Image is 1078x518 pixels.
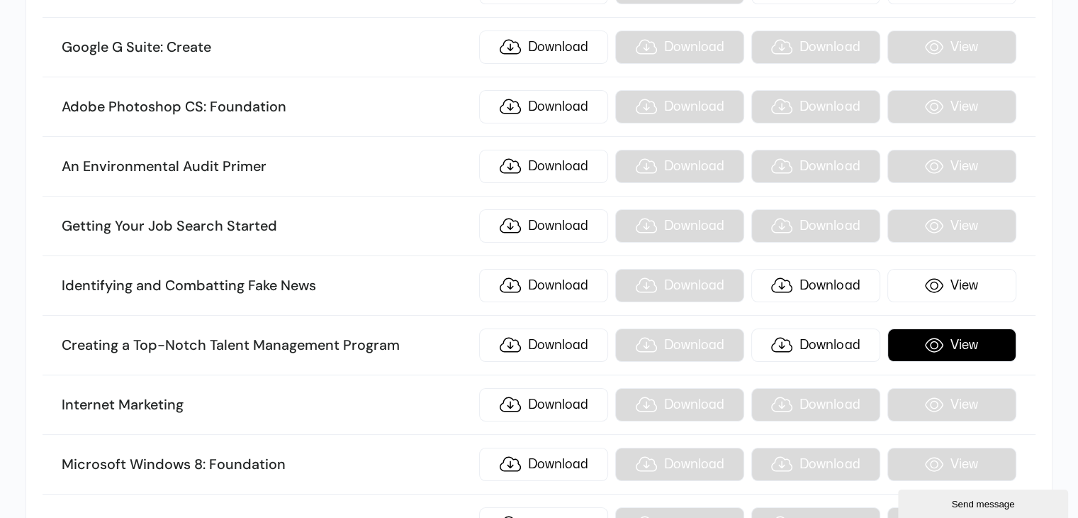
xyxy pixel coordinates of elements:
h3: Creating a Top-Notch Talent Management Program [62,336,472,355]
a: Download [479,388,608,421]
a: Download [479,90,608,123]
a: Download [479,31,608,64]
h3: Getting Your Job Search Started [62,217,472,236]
a: Download [479,448,608,481]
h3: Microsoft Windows 8: Foundation [62,456,472,474]
a: View [887,269,1016,302]
a: Download [479,150,608,183]
a: View [887,329,1016,362]
h3: Identifying and Combatting Fake News [62,277,472,295]
h3: Adobe Photoshop CS: Foundation [62,98,472,116]
h3: An Environmental Audit Primer [62,158,472,176]
a: Download [479,209,608,243]
a: Download [751,269,880,302]
h3: Google G Suite: Create [62,38,472,57]
h3: Internet Marketing [62,396,472,414]
iframe: chat widget [898,487,1071,518]
a: Download [479,269,608,302]
a: Download [479,329,608,362]
a: Download [751,329,880,362]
